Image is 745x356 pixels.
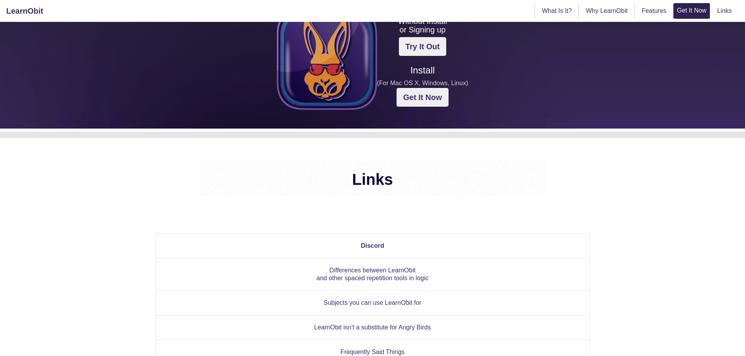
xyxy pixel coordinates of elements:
[319,295,427,310] button: Subjects you can use LearnObit for
[583,3,631,19] a: Why LearnObit
[377,65,468,75] h4: Install
[277,7,377,110] img: favicon.ico
[406,42,440,51] b: Try It Out
[377,88,468,107] a: Get It Now
[377,17,468,34] h5: Without Install or Signing up
[539,3,575,19] a: What Is It?
[311,263,433,286] button: Differences between LearnObitand other spaced repetition tools in logic
[403,93,442,102] b: Get It Now
[309,320,436,335] button: LearnObit isn't a substitute for Angry Birds
[399,43,447,49] a: Try It Out
[207,168,539,188] h1: Links
[356,242,390,249] a: Discord
[397,88,449,107] button: Get It Now
[335,348,409,355] a: Frequently Said Things
[319,299,427,306] a: Subjects you can use LearnObit for
[6,7,43,15] b: LearnObit
[309,324,436,330] a: LearnObit isn't a substitute for Angry Birds
[361,242,384,249] b: Discord
[356,238,390,253] button: Discord
[639,3,670,19] a: Features
[399,37,447,56] button: Try It Out
[674,4,710,18] a: Get It Now
[6,3,43,19] a: LearnObit
[311,270,433,277] a: Differences between LearnObitand other spaced repetition tools in logic
[714,3,735,19] a: Links
[377,79,468,88] div: (For Mac OS X, Windows, Linux)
